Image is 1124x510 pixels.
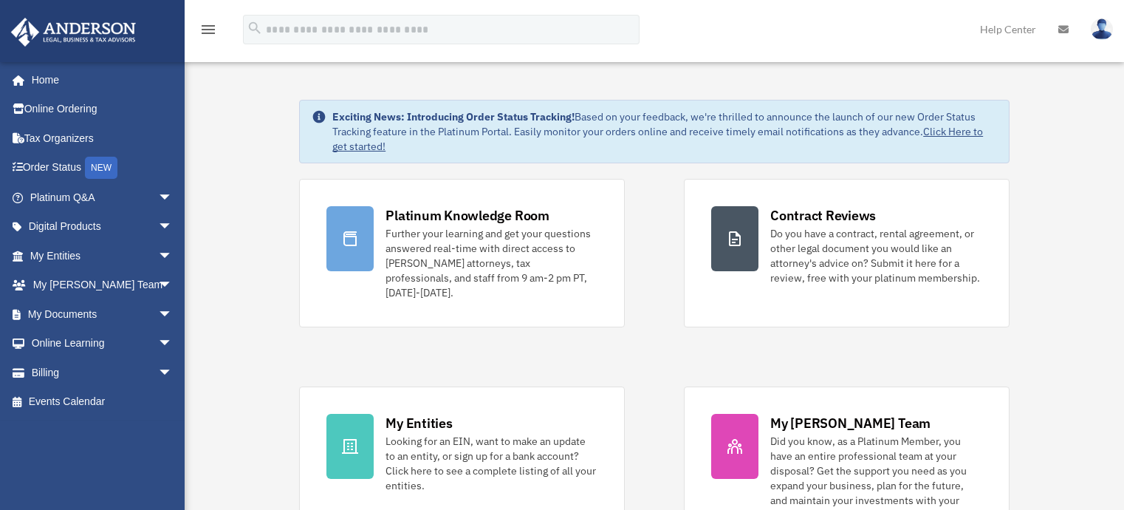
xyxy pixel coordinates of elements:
[10,153,195,183] a: Order StatusNEW
[770,414,931,432] div: My [PERSON_NAME] Team
[332,110,575,123] strong: Exciting News: Introducing Order Status Tracking!
[684,179,1010,327] a: Contract Reviews Do you have a contract, rental agreement, or other legal document you would like...
[85,157,117,179] div: NEW
[199,21,217,38] i: menu
[158,241,188,271] span: arrow_drop_down
[385,226,597,300] div: Further your learning and get your questions answered real-time with direct access to [PERSON_NAM...
[7,18,140,47] img: Anderson Advisors Platinum Portal
[247,20,263,36] i: search
[199,26,217,38] a: menu
[10,65,188,95] a: Home
[332,125,983,153] a: Click Here to get started!
[10,299,195,329] a: My Documentsarrow_drop_down
[158,212,188,242] span: arrow_drop_down
[158,183,188,213] span: arrow_drop_down
[385,434,597,493] div: Looking for an EIN, want to make an update to an entity, or sign up for a bank account? Click her...
[10,329,195,358] a: Online Learningarrow_drop_down
[10,387,195,417] a: Events Calendar
[10,95,195,124] a: Online Ordering
[299,179,625,327] a: Platinum Knowledge Room Further your learning and get your questions answered real-time with dire...
[10,241,195,271] a: My Entitiesarrow_drop_down
[10,212,195,242] a: Digital Productsarrow_drop_down
[10,271,195,300] a: My [PERSON_NAME] Teamarrow_drop_down
[158,358,188,388] span: arrow_drop_down
[770,226,982,285] div: Do you have a contract, rental agreement, or other legal document you would like an attorney's ad...
[158,299,188,330] span: arrow_drop_down
[10,183,195,212] a: Platinum Q&Aarrow_drop_down
[385,206,549,225] div: Platinum Knowledge Room
[158,271,188,301] span: arrow_drop_down
[770,206,876,225] div: Contract Reviews
[10,358,195,387] a: Billingarrow_drop_down
[385,414,452,432] div: My Entities
[10,123,195,153] a: Tax Organizers
[1091,18,1113,40] img: User Pic
[158,329,188,359] span: arrow_drop_down
[332,109,997,154] div: Based on your feedback, we're thrilled to announce the launch of our new Order Status Tracking fe...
